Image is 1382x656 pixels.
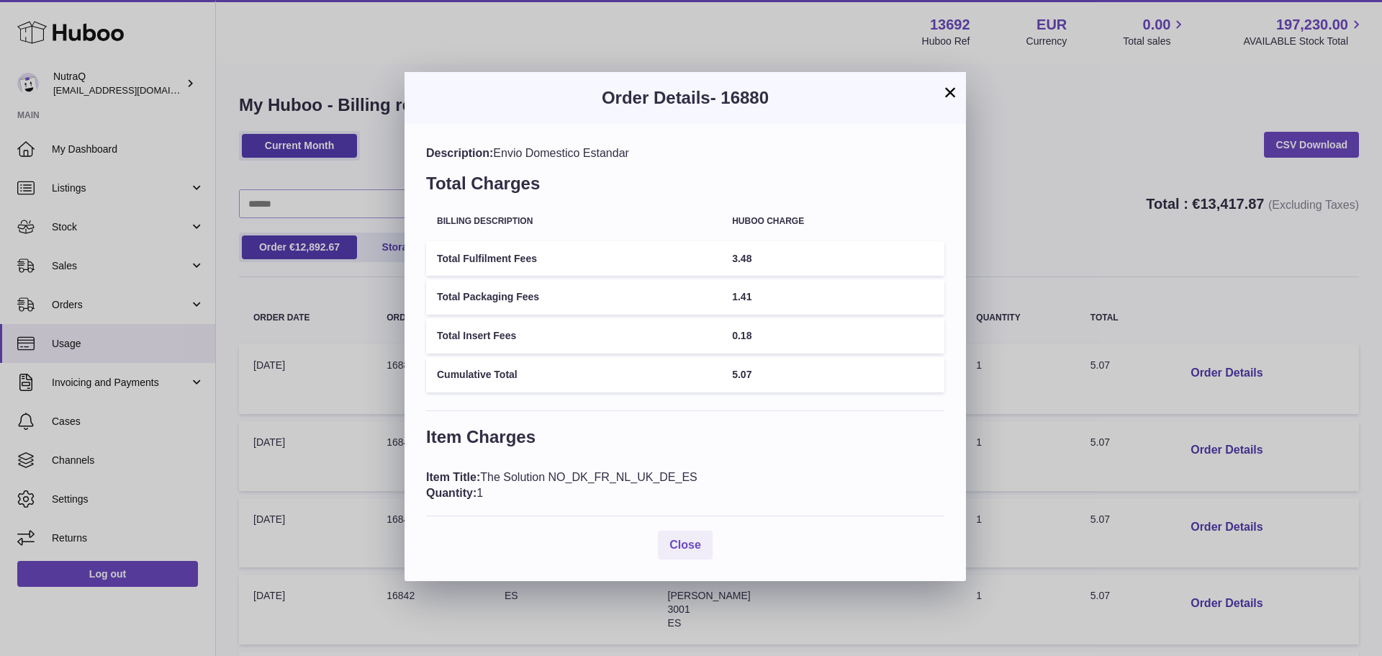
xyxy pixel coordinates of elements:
[426,145,944,161] div: Envio Domestico Estandar
[426,318,721,354] td: Total Insert Fees
[658,531,713,560] button: Close
[426,147,493,159] span: Description:
[426,241,721,277] td: Total Fulfilment Fees
[732,253,751,264] span: 3.48
[426,426,944,456] h3: Item Charges
[710,88,769,107] span: - 16880
[426,357,721,392] td: Cumulative Total
[426,279,721,315] td: Total Packaging Fees
[669,539,701,551] span: Close
[732,330,751,341] span: 0.18
[941,84,959,101] button: ×
[426,487,477,499] span: Quantity:
[732,369,751,380] span: 5.07
[426,206,721,237] th: Billing Description
[732,291,751,302] span: 1.41
[426,86,944,109] h3: Order Details
[426,469,944,500] div: The Solution NO_DK_FR_NL_UK_DE_ES 1
[721,206,944,237] th: Huboo charge
[426,172,944,202] h3: Total Charges
[426,471,480,483] span: Item Title:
